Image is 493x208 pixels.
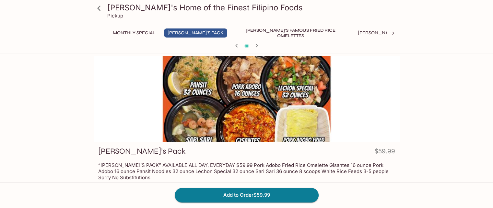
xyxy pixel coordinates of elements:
h4: $59.99 [374,146,395,159]
button: [PERSON_NAME]'s Mixed Plates [354,28,437,38]
button: Monthly Special [109,28,159,38]
div: Elena’s Pack [94,56,400,142]
p: “[PERSON_NAME]’S PACK” AVAILABLE ALL DAY, EVERYDAY $59.99 Pork Adobo Fried Rice Omelette Gisantes... [98,162,395,181]
h3: [PERSON_NAME]’s Pack [98,146,185,156]
h3: [PERSON_NAME]'s Home of the Finest Filipino Foods [107,3,397,13]
button: [PERSON_NAME]'s Pack [164,28,227,38]
p: Pickup [107,13,123,19]
button: Add to Order$59.99 [175,188,319,202]
button: [PERSON_NAME]'s Famous Fried Rice Omelettes [232,28,349,38]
